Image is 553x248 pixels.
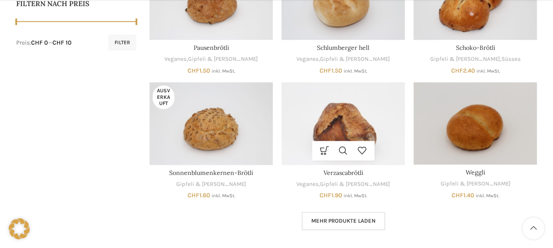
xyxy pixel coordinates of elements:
a: Gipfeli & [PERSON_NAME] [440,180,510,188]
small: inkl. MwSt. [476,193,499,199]
a: Schoko-Brötli [456,44,495,52]
small: inkl. MwSt. [344,68,367,74]
a: Süsses [501,55,521,63]
span: CHF [320,67,331,74]
a: Verzascabrötli [323,169,363,177]
div: , [282,180,405,189]
bdi: 1.50 [320,67,342,74]
span: Ausverkauft [153,85,174,108]
div: , [282,55,405,63]
span: CHF 0 [31,39,48,46]
a: Schlumberger hell [317,44,369,52]
a: Gipfeli & [PERSON_NAME] [430,55,500,63]
a: Weggli [466,168,485,176]
a: Scroll to top button [522,217,544,239]
span: CHF 10 [52,39,72,46]
a: Sonnenblumenkernen-Brötli [150,82,273,164]
bdi: 1.90 [320,192,342,199]
span: CHF [320,192,331,199]
a: Mehr Produkte laden [302,212,385,230]
bdi: 2.40 [451,67,475,74]
span: Mehr Produkte laden [311,217,376,224]
a: Gipfeli & [PERSON_NAME] [320,180,390,189]
small: inkl. MwSt. [212,193,235,199]
span: CHF [188,192,199,199]
a: Veganes [164,55,187,63]
bdi: 1.50 [188,67,210,74]
button: Filter [108,35,136,50]
a: Veganes [296,180,319,189]
span: CHF [188,67,199,74]
div: Preis: — [16,38,72,47]
a: Gipfeli & [PERSON_NAME] [176,180,246,189]
a: Verzascabrötli [282,82,405,164]
small: inkl. MwSt. [212,68,235,74]
small: inkl. MwSt. [344,193,367,199]
a: Sonnenblumenkernen-Brötli [169,169,253,177]
span: CHF [452,192,463,199]
a: Gipfeli & [PERSON_NAME] [320,55,390,63]
a: In den Warenkorb legen: „Verzascabrötli“ [315,141,334,161]
bdi: 1.60 [188,192,210,199]
span: CHF [451,67,463,74]
a: Weggli [414,82,537,164]
bdi: 1.40 [452,192,474,199]
small: inkl. MwSt. [476,68,500,74]
a: Gipfeli & [PERSON_NAME] [188,55,258,63]
a: Veganes [296,55,319,63]
div: , [150,55,273,63]
a: Pausenbrötli [194,44,229,52]
div: , [414,55,537,63]
a: Schnellansicht [334,141,353,161]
